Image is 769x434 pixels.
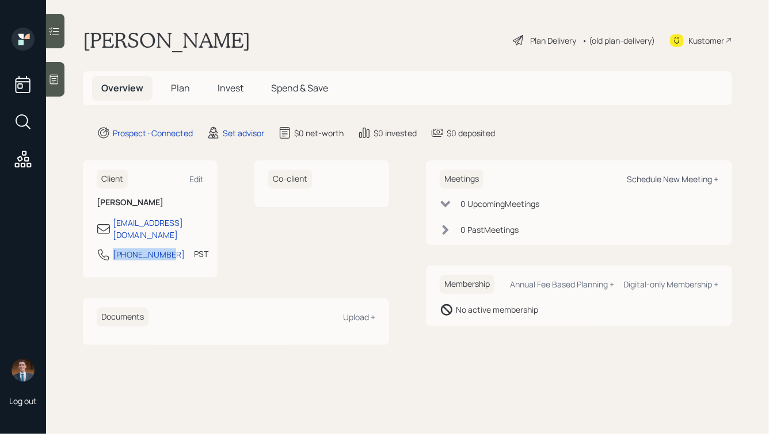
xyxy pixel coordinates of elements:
div: • (old plan-delivery) [582,34,655,47]
div: 0 Past Meeting s [460,224,519,236]
div: Log out [9,395,37,406]
h6: Documents [97,308,149,327]
div: No active membership [456,304,538,316]
span: Plan [171,82,190,94]
div: $0 deposited [447,127,495,139]
div: Upload + [343,312,375,322]
h1: [PERSON_NAME] [83,28,250,53]
h6: Membership [440,275,494,294]
div: Plan Delivery [530,34,576,47]
div: $0 invested [374,127,417,139]
div: [EMAIL_ADDRESS][DOMAIN_NAME] [113,217,204,241]
div: PST [194,248,208,260]
h6: Co-client [268,170,312,189]
div: Set advisor [223,127,264,139]
div: Prospect · Connected [113,127,193,139]
div: Kustomer [688,34,724,47]
h6: [PERSON_NAME] [97,198,204,208]
div: Digital-only Membership + [623,279,718,290]
img: hunter_neumayer.jpg [12,359,35,382]
div: Schedule New Meeting + [627,174,718,185]
h6: Meetings [440,170,484,189]
h6: Client [97,170,128,189]
span: Invest [218,82,243,94]
div: 0 Upcoming Meeting s [460,198,539,210]
div: Edit [189,174,204,185]
div: $0 net-worth [294,127,344,139]
div: Annual Fee Based Planning + [510,279,614,290]
span: Overview [101,82,143,94]
div: [PHONE_NUMBER] [113,248,185,260]
span: Spend & Save [271,82,328,94]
